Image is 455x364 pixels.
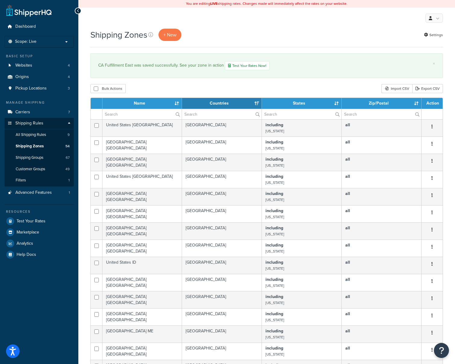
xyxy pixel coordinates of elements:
[6,5,52,17] a: ShipperHQ Home
[182,274,262,291] td: [GEOGRAPHIC_DATA]
[225,61,270,70] a: Test Your Rates Now!
[17,252,36,257] span: Help Docs
[5,187,74,198] a: Advanced Features 1
[16,178,26,183] span: Filters
[102,98,182,109] th: Name: activate to sort column ascending
[5,129,74,140] li: All Shipping Rules
[5,60,74,71] a: Websites 4
[5,21,74,32] a: Dashboard
[5,175,74,186] li: Filters
[102,325,182,343] td: [GEOGRAPHIC_DATA] ME
[265,225,283,231] b: including
[5,83,74,94] a: Pickup Locations 3
[345,345,350,351] b: all
[5,100,74,105] div: Manage Shipping
[265,208,283,214] b: including
[182,325,262,343] td: [GEOGRAPHIC_DATA]
[102,154,182,171] td: [GEOGRAPHIC_DATA] [GEOGRAPHIC_DATA]
[434,343,449,358] button: Open Resource Center
[265,266,284,271] small: [US_STATE]
[5,249,74,260] a: Help Docs
[265,311,283,317] b: including
[265,163,284,168] small: [US_STATE]
[5,175,74,186] a: Filters 1
[345,276,350,283] b: all
[265,334,284,340] small: [US_STATE]
[163,31,177,38] span: + New
[15,39,36,44] span: Scope: Live
[102,109,182,119] input: Search
[262,109,341,119] input: Search
[265,352,284,357] small: [US_STATE]
[265,214,284,220] small: [US_STATE]
[265,283,284,288] small: [US_STATE]
[265,300,284,306] small: [US_STATE]
[15,74,29,80] span: Origins
[265,197,284,202] small: [US_STATE]
[5,216,74,227] li: Test Your Rates
[265,276,283,283] b: including
[265,128,284,134] small: [US_STATE]
[182,343,262,360] td: [GEOGRAPHIC_DATA]
[265,317,284,323] small: [US_STATE]
[265,180,284,185] small: [US_STATE]
[345,122,350,128] b: all
[5,227,74,238] a: Marketplace
[5,152,74,163] a: Shipping Groups 67
[265,249,284,254] small: [US_STATE]
[68,110,70,115] span: 7
[182,222,262,240] td: [GEOGRAPHIC_DATA]
[265,139,283,145] b: including
[345,173,350,180] b: all
[265,122,283,128] b: including
[422,98,443,109] th: Action
[5,83,74,94] li: Pickup Locations
[17,241,33,246] span: Analytics
[5,107,74,118] a: Carriers 7
[17,219,45,224] span: Test Your Rates
[265,146,284,151] small: [US_STATE]
[90,84,126,93] button: Bulk Actions
[5,71,74,83] li: Origins
[182,188,262,205] td: [GEOGRAPHIC_DATA]
[182,136,262,154] td: [GEOGRAPHIC_DATA]
[102,343,182,360] td: [GEOGRAPHIC_DATA] [GEOGRAPHIC_DATA]
[265,293,283,300] b: including
[68,63,70,68] span: 4
[102,119,182,136] td: United States [GEOGRAPHIC_DATA]
[342,98,422,109] th: Zip/Postal: activate to sort column ascending
[5,187,74,198] li: Advanced Features
[345,139,350,145] b: all
[5,164,74,175] li: Customer Groups
[68,86,70,91] span: 3
[210,1,218,6] b: LIVE
[66,155,70,160] span: 67
[69,190,70,195] span: 1
[102,257,182,274] td: United States ID
[265,259,283,265] b: including
[16,144,44,149] span: Shipping Zones
[265,173,283,180] b: including
[345,242,350,248] b: all
[98,61,435,70] div: CA Fulfillment East was saved successfully. See your zone in action
[102,240,182,257] td: [GEOGRAPHIC_DATA] [GEOGRAPHIC_DATA]
[182,240,262,257] td: [GEOGRAPHIC_DATA]
[5,129,74,140] a: All Shipping Rules 9
[265,231,284,237] small: [US_STATE]
[182,291,262,308] td: [GEOGRAPHIC_DATA]
[15,24,36,29] span: Dashboard
[182,308,262,325] td: [GEOGRAPHIC_DATA]
[265,345,283,351] b: including
[182,154,262,171] td: [GEOGRAPHIC_DATA]
[102,274,182,291] td: [GEOGRAPHIC_DATA] [GEOGRAPHIC_DATA]
[16,155,43,160] span: Shipping Groups
[65,144,70,149] span: 54
[15,110,30,115] span: Carriers
[5,152,74,163] li: Shipping Groups
[16,132,46,137] span: All Shipping Rules
[433,61,435,66] a: ×
[5,141,74,152] a: Shipping Zones 54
